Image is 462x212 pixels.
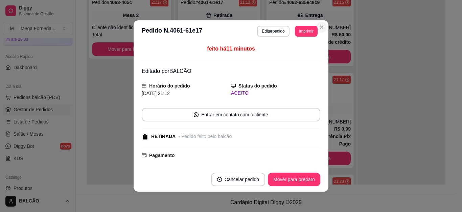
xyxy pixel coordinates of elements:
[231,83,236,88] span: desktop
[268,173,320,186] button: Mover para preparo
[151,133,176,140] div: RETIRADA
[159,164,180,170] span: R$ 36,00
[257,26,289,37] button: Editarpedido
[194,112,199,117] span: whats-app
[142,108,320,121] button: whats-appEntrar em contato com o cliente
[211,173,265,186] button: close-circleCancelar pedido
[142,83,146,88] span: calendar
[178,133,232,140] div: - Pedido feito pelo balcão
[142,68,191,74] span: Editado por BALCÃO
[207,46,255,52] span: feito há 11 minutos
[142,153,146,158] span: credit-card
[316,22,327,33] button: Close
[149,83,190,89] strong: Horário do pedido
[142,91,170,96] span: [DATE] 21:12
[295,26,318,37] button: Imprimir
[231,90,320,97] div: ACEITO
[217,177,222,182] span: close-circle
[142,164,159,170] span: Dinheiro
[142,26,202,37] h3: Pedido N. 4061-61e17
[149,153,175,158] strong: Pagamento
[238,83,277,89] strong: Status do pedido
